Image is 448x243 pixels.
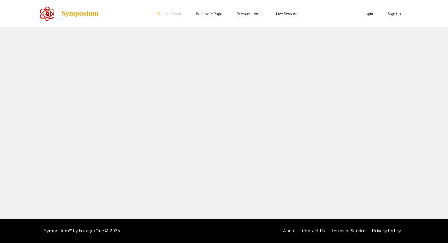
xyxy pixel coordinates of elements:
a: Live Sessions [276,11,299,16]
a: The 2022 CoorsTek Denver Metro Regional Science and Engineering Fair [40,6,99,21]
a: Terms of Service [331,227,366,234]
img: Symposium by ForagerOne [61,10,99,17]
a: About [283,227,296,234]
img: The 2022 CoorsTek Denver Metro Regional Science and Engineering Fair [40,6,55,21]
a: Welcome Page [196,11,222,16]
span: Exit Event [165,11,181,16]
a: Privacy Policy [372,227,401,234]
a: Login [364,11,373,16]
iframe: Chat [422,216,443,238]
a: Presentations [237,11,261,16]
a: Contact Us [302,227,325,234]
div: arrow_back_ios [158,12,162,16]
a: Sign Up [388,11,401,16]
div: Symposium™ by ForagerOne © 2025 [44,219,120,243]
